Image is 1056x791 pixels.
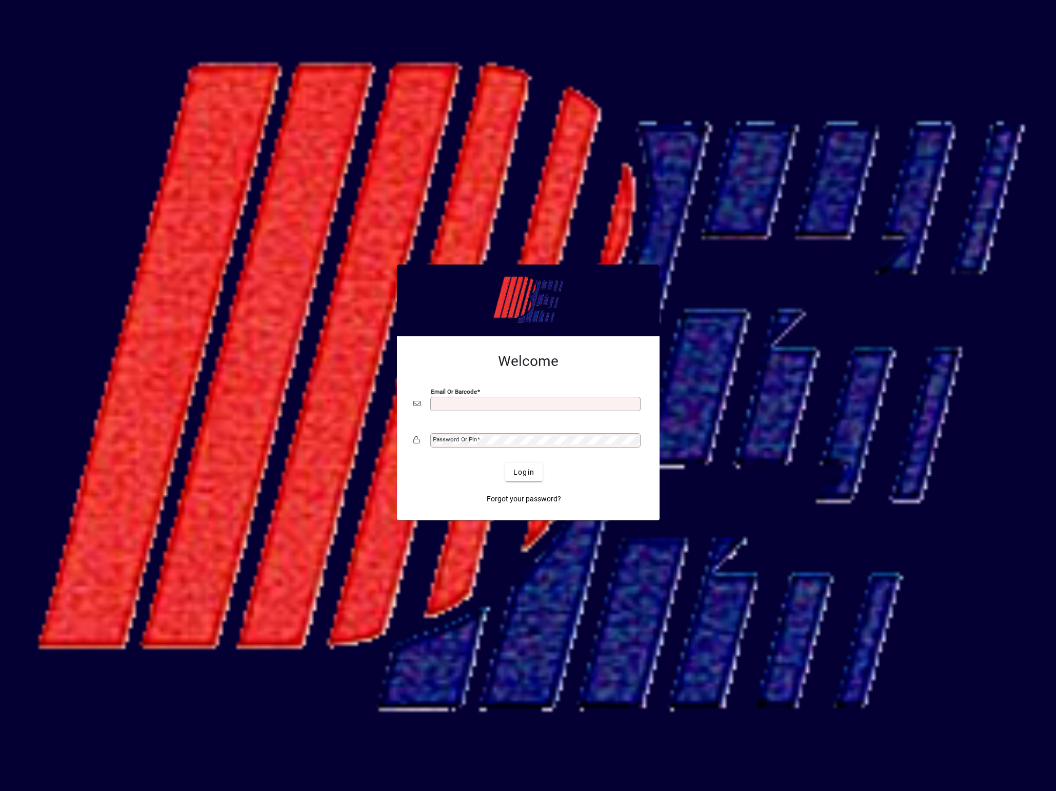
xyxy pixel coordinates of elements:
button: Login [505,463,543,481]
a: Forgot your password? [483,490,565,508]
mat-label: Password or Pin [433,436,477,443]
mat-label: Email or Barcode [431,388,477,395]
h2: Welcome [413,353,643,370]
span: Login [513,467,534,478]
span: Forgot your password? [487,494,561,504]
